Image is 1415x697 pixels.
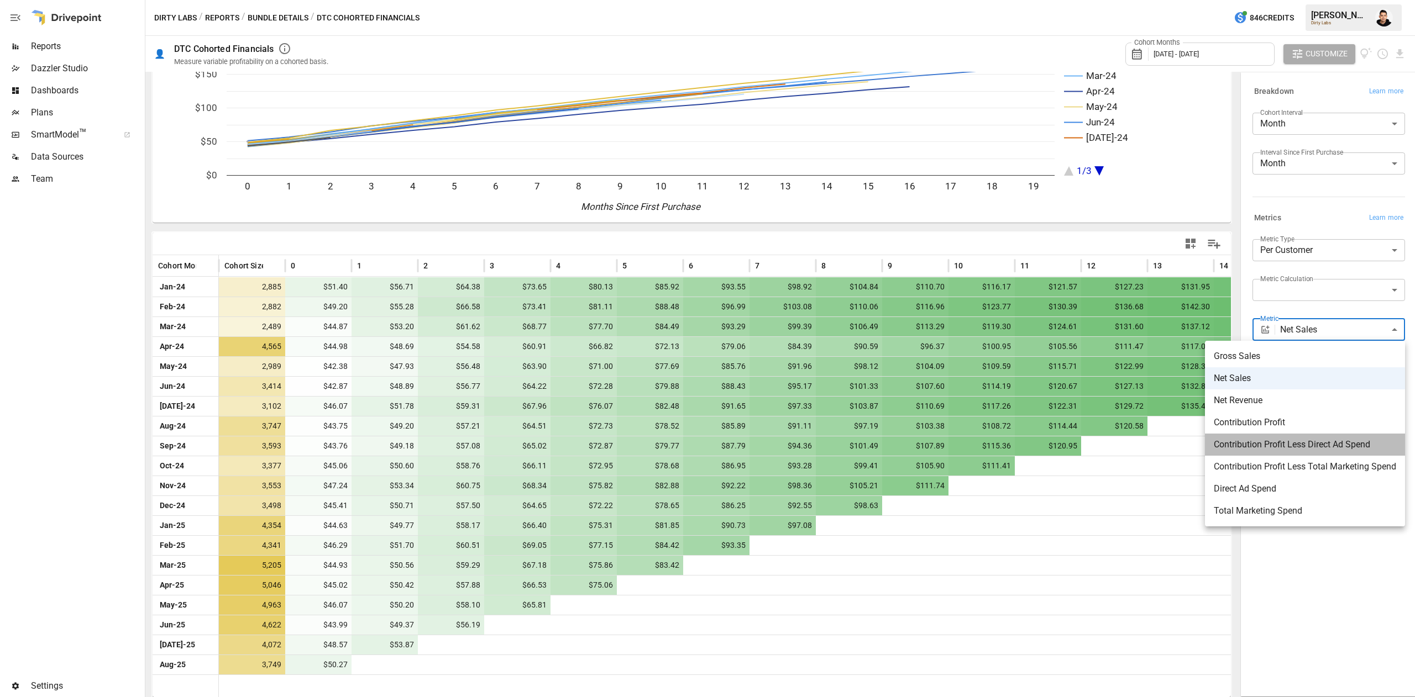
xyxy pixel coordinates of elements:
span: Net Sales [1214,372,1396,385]
span: Net Revenue [1214,394,1396,407]
span: Contribution Profit Less Direct Ad Spend [1214,438,1396,451]
span: Contribution Profit [1214,416,1396,429]
span: Gross Sales [1214,350,1396,363]
span: Total Marketing Spend [1214,504,1396,518]
span: Direct Ad Spend [1214,482,1396,495]
span: Contribution Profit Less Total Marketing Spend [1214,460,1396,473]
